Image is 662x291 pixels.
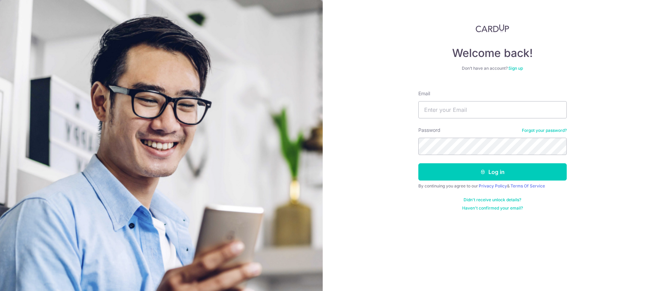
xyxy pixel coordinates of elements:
[418,46,567,60] h4: Welcome back!
[522,128,567,133] a: Forgot your password?
[418,90,430,97] label: Email
[464,197,521,203] a: Didn't receive unlock details?
[476,24,509,32] img: CardUp Logo
[418,163,567,181] button: Log in
[508,66,523,71] a: Sign up
[418,101,567,118] input: Enter your Email
[479,183,507,188] a: Privacy Policy
[462,205,523,211] a: Haven't confirmed your email?
[418,127,440,134] label: Password
[418,66,567,71] div: Don’t have an account?
[418,183,567,189] div: By continuing you agree to our &
[510,183,545,188] a: Terms Of Service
